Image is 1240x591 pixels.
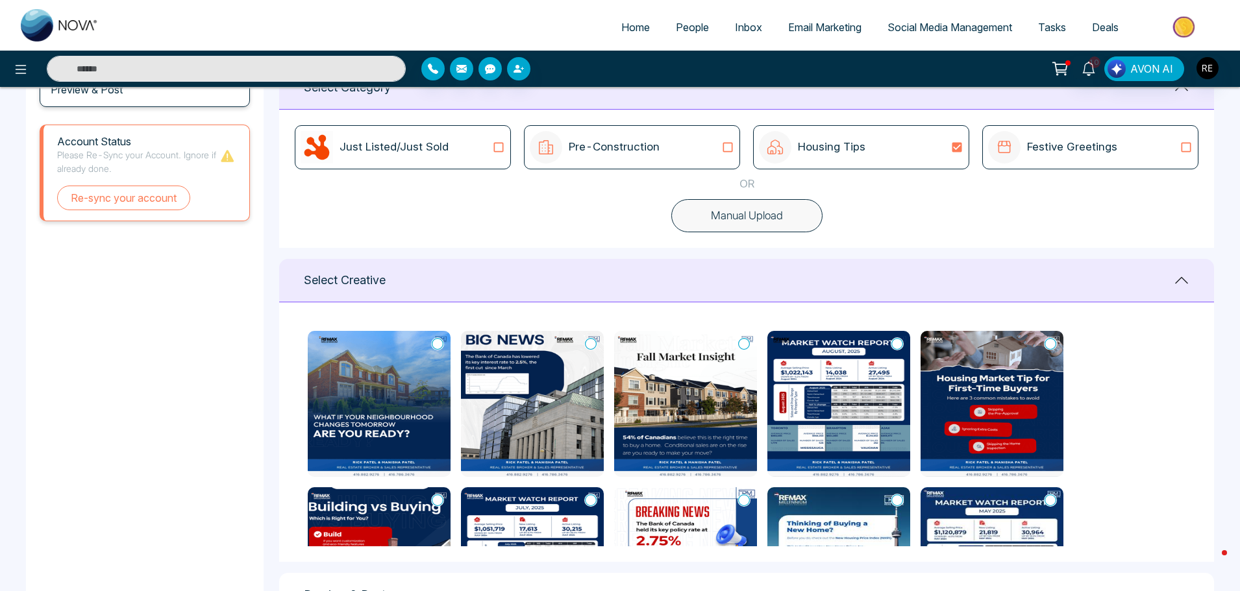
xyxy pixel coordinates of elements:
[1104,56,1184,81] button: AVON AI
[1038,21,1066,34] span: Tasks
[722,15,775,40] a: Inbox
[1079,15,1132,40] a: Deals
[621,21,650,34] span: Home
[530,131,562,163] img: icon
[788,21,862,34] span: Email Marketing
[874,15,1025,40] a: Social Media Management
[57,148,219,175] p: Please Re-Sync your Account. Ignore if already done.
[340,139,449,156] p: Just Listed/Just Sold
[57,186,190,210] button: Re-sync your account
[1073,56,1104,79] a: 10
[739,176,754,193] p: OR
[663,15,722,40] a: People
[759,131,791,163] img: icon
[1092,21,1119,34] span: Deals
[671,199,823,233] button: Manual Upload
[301,131,333,163] img: icon
[1138,12,1232,42] img: Market-place.gif
[1196,547,1227,578] iframe: Intercom live chat
[51,84,123,96] h3: Preview & Post
[1025,15,1079,40] a: Tasks
[461,331,604,477] img: The first rate cut since March (28).png
[767,331,910,477] img: August Market Watch Report is in (29).png
[1197,57,1219,79] img: User Avatar
[676,21,709,34] span: People
[735,21,762,34] span: Inbox
[988,131,1021,163] img: icon
[775,15,874,40] a: Email Marketing
[608,15,663,40] a: Home
[614,331,757,477] img: Fall Market Insights (28).png
[304,80,391,95] h1: Select Category
[1027,139,1117,156] p: Festive Greetings
[304,273,386,287] h1: Select Creative
[798,139,865,156] p: Housing Tips
[569,139,660,156] p: Pre-Construction
[308,331,451,477] img: Future development zoning changes (31).png
[57,136,219,148] h1: Account Status
[1089,56,1100,68] span: 10
[921,331,1063,477] img: Buying your first home Dont make these rookie mistakes (22).png
[21,9,99,42] img: Nova CRM Logo
[887,21,1012,34] span: Social Media Management
[1130,61,1173,77] span: AVON AI
[1108,60,1126,78] img: Lead Flow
